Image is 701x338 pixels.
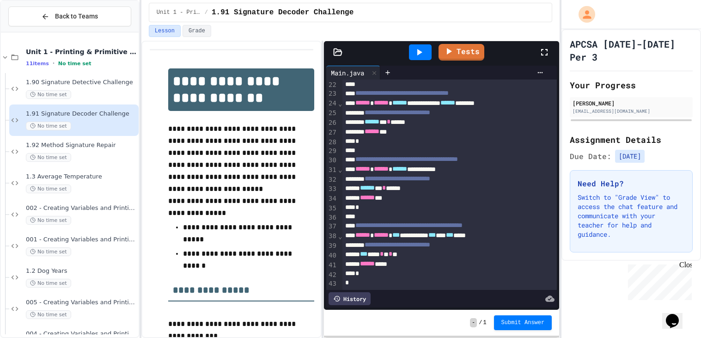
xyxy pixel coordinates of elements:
span: 004 - Creating Variables and Printing 4 [26,330,137,338]
span: / [479,319,482,326]
a: Tests [439,44,484,61]
span: No time set [26,122,71,130]
span: / [205,9,208,16]
span: Fold line [338,233,342,240]
span: Fold line [338,166,342,173]
span: No time set [26,216,71,225]
span: Unit 1 - Printing & Primitive Types [26,48,137,56]
div: Chat with us now!Close [4,4,64,59]
span: 1.91 Signature Decoder Challenge [26,110,137,118]
div: 32 [326,175,338,185]
div: 41 [326,261,338,270]
span: No time set [26,279,71,288]
span: Fold line [338,100,342,107]
div: [PERSON_NAME] [573,99,690,107]
div: 29 [326,147,338,156]
div: 27 [326,128,338,138]
div: 37 [326,222,338,232]
h2: Your Progress [570,79,693,92]
span: Submit Answer [501,319,545,326]
span: 005 - Creating Variables and Printing 5 [26,299,137,307]
div: 38 [326,232,338,241]
div: 40 [326,251,338,261]
span: 11 items [26,61,49,67]
div: 34 [326,194,338,204]
div: 33 [326,184,338,194]
span: 1.91 Signature Decoder Challenge [212,7,354,18]
iframe: chat widget [662,301,692,329]
p: Switch to "Grade View" to access the chat feature and communicate with your teacher for help and ... [578,193,685,239]
h1: APCSA [DATE]-[DATE] Per 3 [570,37,693,63]
div: 42 [326,270,338,280]
div: 24 [326,99,338,109]
span: No time set [26,247,71,256]
span: - [470,318,477,327]
h3: Need Help? [578,178,685,189]
h2: Assignment Details [570,133,693,146]
div: 30 [326,156,338,166]
div: 39 [326,241,338,251]
span: No time set [26,184,71,193]
div: Main.java [326,66,380,80]
div: 35 [326,204,338,213]
span: 1.90 Signature Detective Challenge [26,79,137,86]
iframe: chat widget [624,261,692,300]
span: 1.92 Method Signature Repair [26,141,137,149]
span: 1.2 Dog Years [26,267,137,275]
span: No time set [26,90,71,99]
button: Back to Teams [8,6,131,26]
span: • [53,60,55,67]
div: History [329,292,371,305]
div: 28 [326,138,338,147]
span: No time set [26,310,71,319]
div: [EMAIL_ADDRESS][DOMAIN_NAME] [573,108,690,115]
button: Submit Answer [494,315,552,330]
div: 23 [326,89,338,99]
span: Due Date: [570,151,611,162]
span: Back to Teams [55,12,98,21]
span: No time set [58,61,91,67]
div: 26 [326,118,338,128]
span: No time set [26,153,71,162]
div: 43 [326,279,338,289]
div: 25 [326,109,338,118]
div: 36 [326,213,338,222]
div: 31 [326,166,338,175]
span: Unit 1 - Printing & Primitive Types [157,9,201,16]
span: 1.3 Average Temperature [26,173,137,181]
span: 001 - Creating Variables and Printing 1 [26,236,137,244]
div: 22 [326,80,338,90]
button: Lesson [149,25,181,37]
div: My Account [569,4,597,25]
div: Main.java [326,68,369,78]
span: 002 - Creating Variables and Printing 2 [26,204,137,212]
button: Grade [183,25,211,37]
span: [DATE] [615,150,645,163]
span: 1 [483,319,486,326]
